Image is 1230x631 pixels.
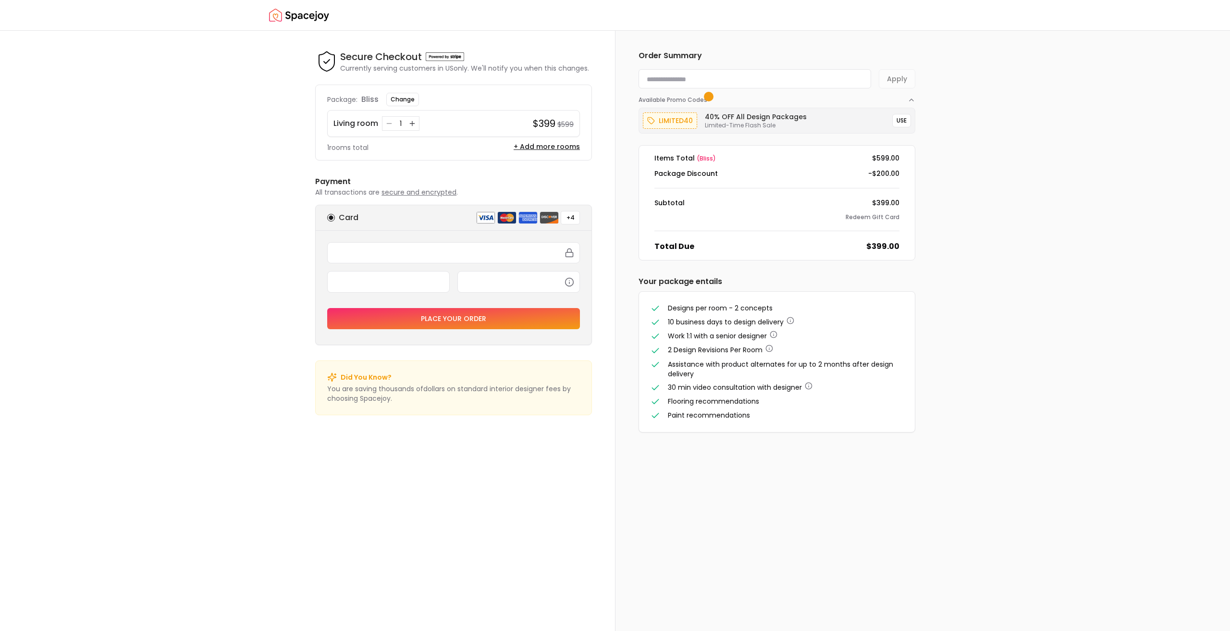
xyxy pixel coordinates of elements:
[561,211,580,224] button: +4
[333,277,443,286] iframe: Secure expiration date input frame
[705,122,807,129] p: Limited-Time Flash Sale
[327,143,369,152] p: 1 rooms total
[339,212,358,223] h6: Card
[668,303,773,313] span: Designs per room - 2 concepts
[340,63,589,73] p: Currently serving customers in US only. We'll notify you when this changes.
[386,93,419,106] button: Change
[639,50,915,62] h6: Order Summary
[514,142,580,151] button: + Add more rooms
[668,317,784,327] span: 10 business days to design delivery
[384,119,394,128] button: Decrease quantity for Living room
[866,241,899,252] dd: $399.00
[868,169,899,178] dd: -$200.00
[654,198,685,208] dt: Subtotal
[315,187,592,197] p: All transactions are .
[872,198,899,208] dd: $399.00
[668,383,802,392] span: 30 min video consultation with designer
[668,359,893,379] span: Assistance with product alternates for up to 2 months after design delivery
[269,6,329,25] a: Spacejoy
[668,410,750,420] span: Paint recommendations
[518,211,538,224] img: american express
[668,331,767,341] span: Work 1:1 with a senior designer
[341,372,392,382] p: Did You Know?
[668,345,763,355] span: 2 Design Revisions Per Room
[333,248,574,257] iframe: Secure card number input frame
[533,117,555,130] h4: $399
[659,115,693,126] p: limited40
[705,112,807,122] h6: 40% OFF All Design Packages
[497,211,517,224] img: mastercard
[846,213,899,221] button: Redeem Gift Card
[639,88,915,104] button: Available Promo Codes
[668,396,759,406] span: Flooring recommendations
[476,211,495,224] img: visa
[269,6,329,25] img: Spacejoy Logo
[381,187,456,197] span: secure and encrypted
[426,52,464,61] img: Powered by stripe
[407,119,417,128] button: Increase quantity for Living room
[654,169,718,178] dt: Package Discount
[872,153,899,163] dd: $599.00
[639,276,915,287] h6: Your package entails
[315,176,592,187] h6: Payment
[464,277,574,286] iframe: Secure CVC input frame
[557,120,574,129] small: $599
[639,96,710,104] span: Available Promo Codes
[697,154,716,162] span: ( bliss )
[396,119,406,128] div: 1
[327,384,580,403] p: You are saving thousands of dollar s on standard interior designer fees by choosing Spacejoy.
[654,241,694,252] dt: Total Due
[340,50,422,63] h4: Secure Checkout
[327,95,357,104] p: Package:
[540,211,559,224] img: discover
[639,104,915,134] div: Available Promo Codes
[361,94,379,105] p: bliss
[892,114,911,127] button: USE
[333,118,378,129] p: Living room
[654,153,716,163] dt: Items Total
[327,308,580,329] button: Place your order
